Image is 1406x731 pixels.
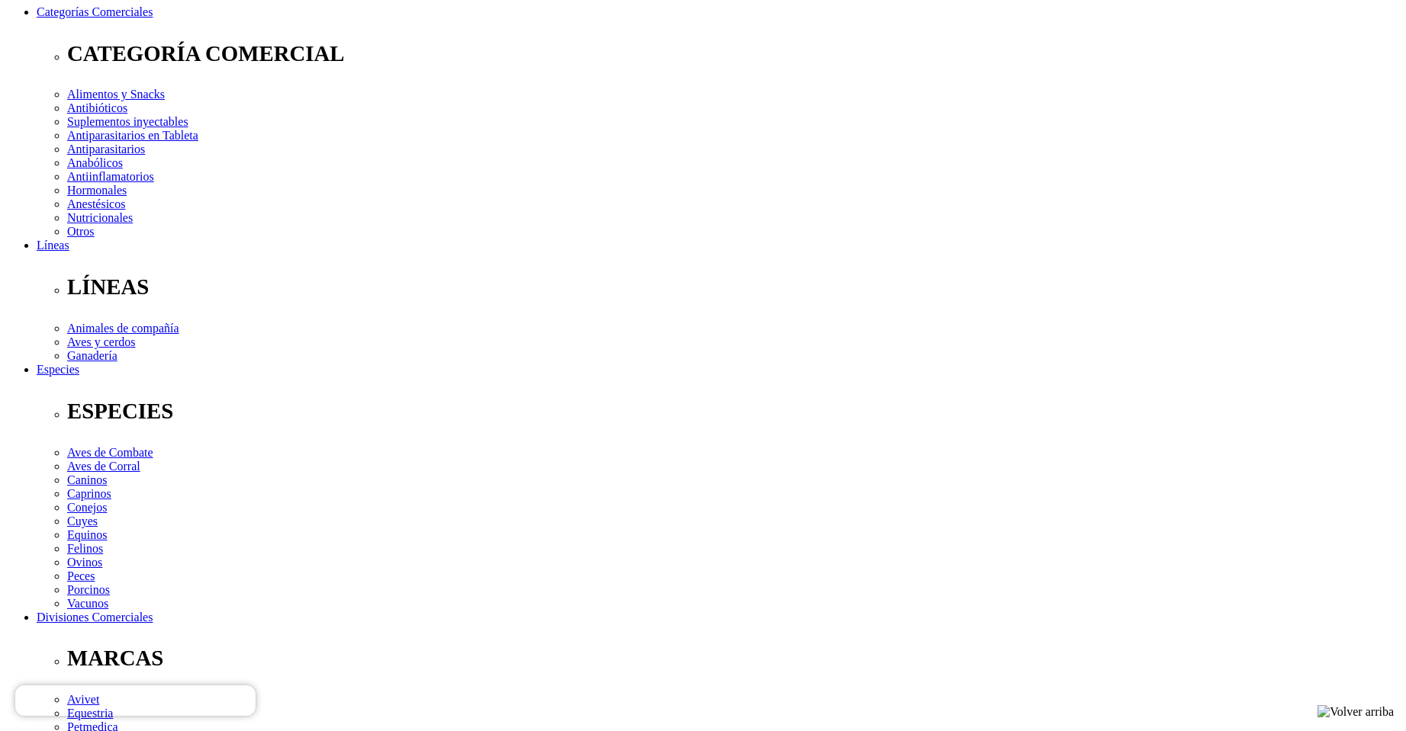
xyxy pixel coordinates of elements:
a: Antiparasitarios en Tableta [67,129,198,142]
p: CATEGORÍA COMERCIAL [67,41,1400,66]
a: Aves de Corral [67,460,140,473]
a: Antiparasitarios [67,143,145,155]
a: Porcinos [67,583,110,596]
iframe: Brevo live chat [15,685,256,716]
a: Aves y cerdos [67,335,135,348]
a: Ganadería [67,349,117,362]
a: Anestésicos [67,197,125,210]
p: LÍNEAS [67,274,1400,300]
a: Nutricionales [67,211,133,224]
a: Anabólicos [67,156,123,169]
a: Otros [67,225,95,238]
a: Alimentos y Snacks [67,88,165,101]
a: Divisiones Comerciales [37,611,153,624]
a: Líneas [37,239,69,252]
a: Cuyes [67,515,98,527]
a: Categorías Comerciales [37,5,153,18]
a: Especies [37,363,79,376]
a: Vacunos [67,597,108,610]
p: MARCAS [67,646,1400,671]
a: Aves de Combate [67,446,153,459]
a: Animales de compañía [67,322,179,335]
img: Volver arriba [1318,705,1394,719]
a: Antibióticos [67,101,127,114]
a: Conejos [67,501,107,514]
a: Antiinflamatorios [67,170,154,183]
a: Felinos [67,542,103,555]
a: Peces [67,569,95,582]
a: Caninos [67,473,107,486]
a: Hormonales [67,184,127,197]
a: Caprinos [67,487,111,500]
a: Ovinos [67,556,102,569]
p: ESPECIES [67,399,1400,424]
a: Suplementos inyectables [67,115,188,128]
a: Equinos [67,528,107,541]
